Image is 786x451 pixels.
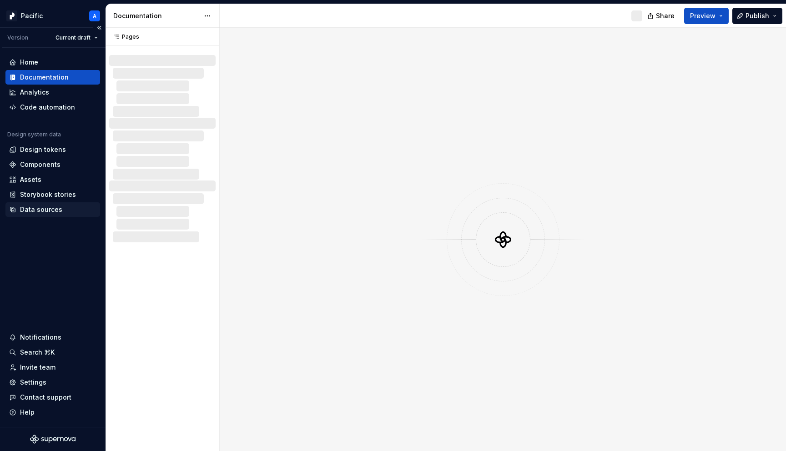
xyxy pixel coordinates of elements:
button: PacificA [2,6,104,25]
div: Pages [109,33,139,40]
span: Share [656,11,675,20]
div: Pacific [21,11,43,20]
div: Invite team [20,363,55,372]
div: Storybook stories [20,190,76,199]
button: Help [5,405,100,420]
div: Home [20,58,38,67]
div: Documentation [113,11,199,20]
button: Share [643,8,680,24]
a: Storybook stories [5,187,100,202]
div: Version [7,34,28,41]
img: 8d0dbd7b-a897-4c39-8ca0-62fbda938e11.png [6,10,17,21]
div: Design system data [7,131,61,138]
a: Invite team [5,360,100,375]
div: Help [20,408,35,417]
div: Documentation [20,73,69,82]
a: Analytics [5,85,100,100]
button: Contact support [5,390,100,405]
div: Contact support [20,393,71,402]
div: A [93,12,96,20]
button: Search ⌘K [5,345,100,360]
a: Settings [5,375,100,390]
div: Data sources [20,205,62,214]
div: Components [20,160,60,169]
div: Assets [20,175,41,184]
div: Analytics [20,88,49,97]
span: Publish [746,11,769,20]
div: Code automation [20,103,75,112]
button: Preview [684,8,729,24]
button: Notifications [5,330,100,345]
button: Collapse sidebar [93,21,106,34]
div: Settings [20,378,46,387]
a: Home [5,55,100,70]
div: Search ⌘K [20,348,55,357]
a: Documentation [5,70,100,85]
span: Current draft [55,34,91,41]
a: Design tokens [5,142,100,157]
span: Preview [690,11,715,20]
button: Current draft [51,31,102,44]
a: Data sources [5,202,100,217]
a: Code automation [5,100,100,115]
svg: Supernova Logo [30,435,76,444]
a: Assets [5,172,100,187]
div: Design tokens [20,145,66,154]
button: Publish [732,8,782,24]
a: Components [5,157,100,172]
div: Notifications [20,333,61,342]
